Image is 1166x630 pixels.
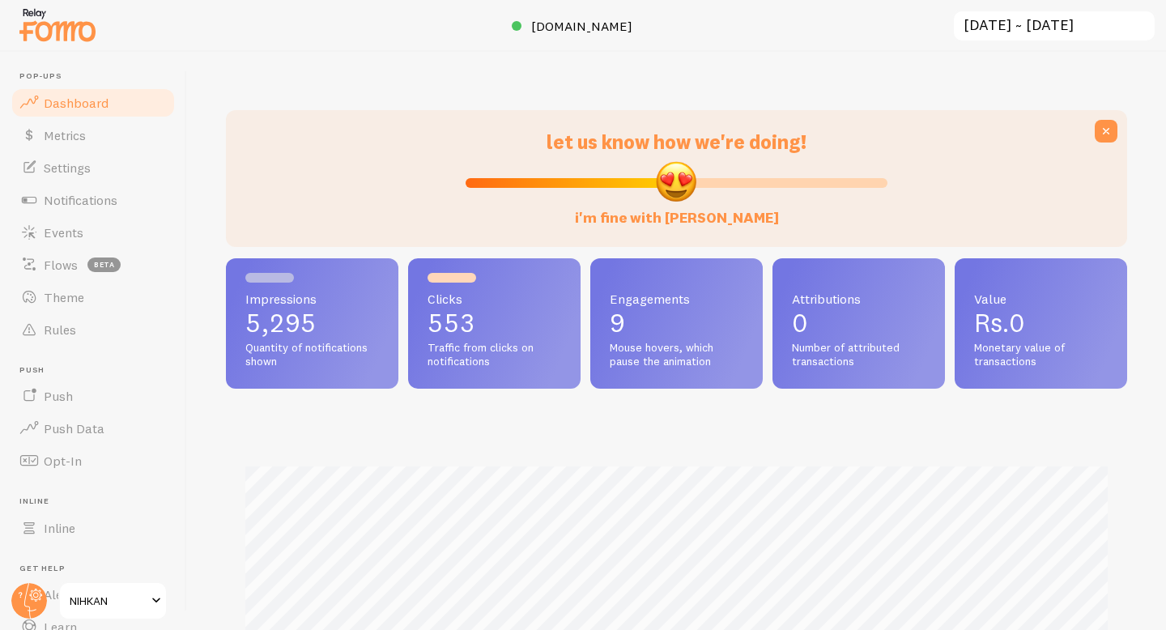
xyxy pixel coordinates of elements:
[428,292,561,305] span: Clicks
[44,420,104,436] span: Push Data
[547,130,806,154] span: let us know how we're doing!
[10,216,177,249] a: Events
[19,365,177,376] span: Push
[58,581,168,620] a: NIHKAN
[44,321,76,338] span: Rules
[44,289,84,305] span: Theme
[44,388,73,404] span: Push
[44,160,91,176] span: Settings
[10,380,177,412] a: Push
[10,313,177,346] a: Rules
[10,512,177,544] a: Inline
[70,591,147,611] span: NIHKAN
[654,160,698,203] img: emoji.png
[10,281,177,313] a: Theme
[10,249,177,281] a: Flows beta
[19,564,177,574] span: Get Help
[10,87,177,119] a: Dashboard
[87,258,121,272] span: beta
[44,257,78,273] span: Flows
[19,71,177,82] span: Pop-ups
[10,184,177,216] a: Notifications
[245,310,379,336] p: 5,295
[610,292,743,305] span: Engagements
[44,520,75,536] span: Inline
[974,307,1025,338] span: Rs.0
[974,341,1108,369] span: Monetary value of transactions
[610,310,743,336] p: 9
[44,95,109,111] span: Dashboard
[17,4,98,45] img: fomo-relay-logo-orange.svg
[245,341,379,369] span: Quantity of notifications shown
[44,224,83,241] span: Events
[428,310,561,336] p: 553
[44,192,117,208] span: Notifications
[10,119,177,151] a: Metrics
[10,151,177,184] a: Settings
[792,341,926,369] span: Number of attributed transactions
[974,292,1108,305] span: Value
[428,341,561,369] span: Traffic from clicks on notifications
[610,341,743,369] span: Mouse hovers, which pause the animation
[792,292,926,305] span: Attributions
[792,310,926,336] p: 0
[10,445,177,477] a: Opt-In
[44,127,86,143] span: Metrics
[245,292,379,305] span: Impressions
[10,412,177,445] a: Push Data
[44,453,82,469] span: Opt-In
[19,496,177,507] span: Inline
[575,193,779,228] label: i'm fine with [PERSON_NAME]
[10,578,177,611] a: Alerts 1 new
